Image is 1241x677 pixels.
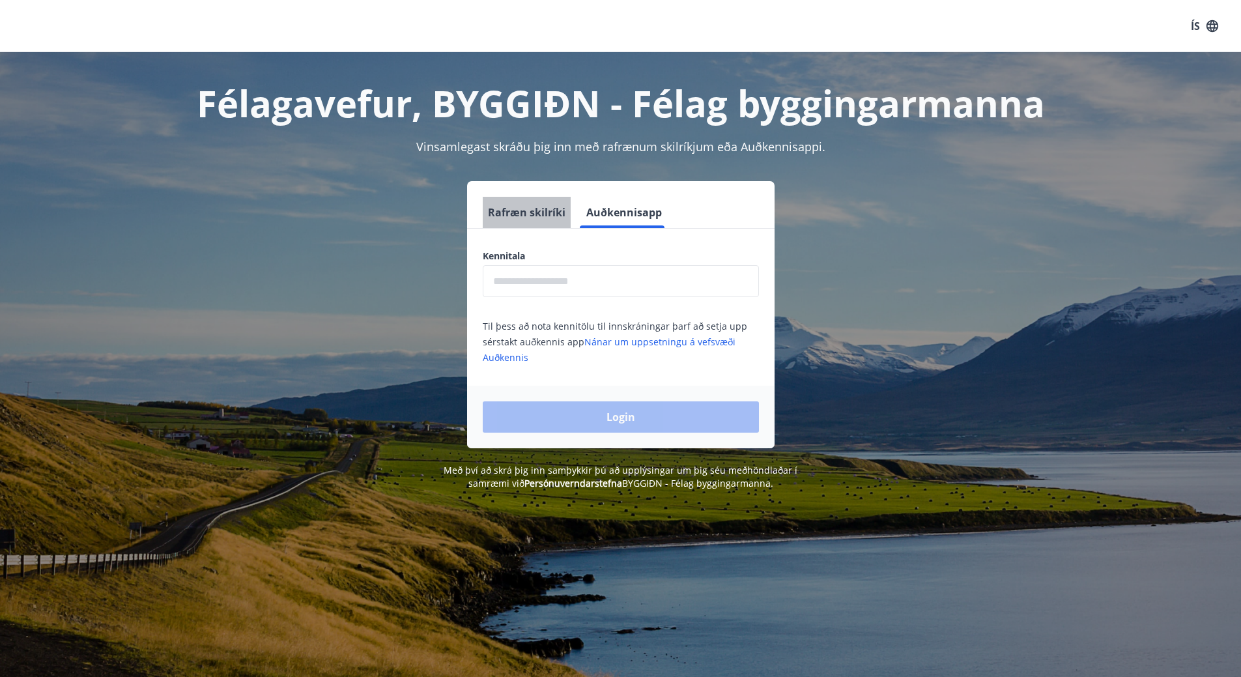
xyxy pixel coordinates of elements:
[167,78,1074,128] h1: Félagavefur, BYGGIÐN - Félag byggingarmanna
[483,197,571,228] button: Rafræn skilríki
[483,336,735,364] a: Nánar um uppsetningu á vefsvæði Auðkennis
[1184,14,1225,38] button: ÍS
[444,464,797,489] span: Með því að skrá þig inn samþykkir þú að upplýsingar um þig séu meðhöndlaðar í samræmi við BYGGIÐN...
[483,320,747,364] span: Til þess að nota kennitölu til innskráningar þarf að setja upp sérstakt auðkennis app
[483,250,759,263] label: Kennitala
[581,197,667,228] button: Auðkennisapp
[524,477,622,489] a: Persónuverndarstefna
[416,139,825,154] span: Vinsamlegast skráðu þig inn með rafrænum skilríkjum eða Auðkennisappi.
